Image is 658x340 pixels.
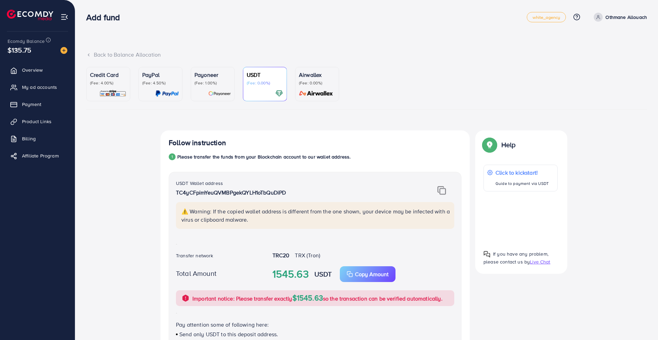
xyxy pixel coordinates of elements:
label: Total Amount [176,268,216,278]
a: Overview [5,63,70,77]
span: My ad accounts [22,84,57,91]
h4: Follow instruction [169,139,226,147]
img: alert [181,294,190,302]
img: Popup guide [483,139,496,151]
img: image [60,47,67,54]
img: card [99,90,126,97]
img: card [297,90,335,97]
p: Payoneer [194,71,231,79]
p: (Fee: 0.00%) [247,80,283,86]
span: TRX (Tron) [295,251,320,259]
p: Help [501,141,516,149]
p: ⚠️ Warning: If the copied wallet address is different from the one shown, your device may be infe... [181,207,450,224]
p: Credit Card [90,71,126,79]
span: Billing [22,135,36,142]
img: menu [60,13,68,21]
strong: TRC20 [272,251,290,259]
span: white_agency [533,15,560,20]
p: Othmane Allouach [605,13,647,21]
span: Ecomdy Balance [8,38,45,45]
img: card [155,90,179,97]
img: Popup guide [483,251,490,258]
p: TC4yCFpimYeuQVMBPgekQYLH1oTbQuDiPD [176,188,406,197]
label: USDT Wallet address [176,180,223,187]
span: Live Chat [530,258,550,265]
img: logo [7,10,53,20]
strong: USDT [314,269,332,279]
a: Billing [5,132,70,145]
p: Important notice: Please transfer exactly so the transaction can be verified automatically. [192,294,443,303]
span: $135.75 [8,45,31,55]
img: card [208,90,231,97]
p: Guide to payment via USDT [495,179,549,188]
span: Affiliate Program [22,152,59,159]
img: card [275,90,283,97]
h3: Add fund [86,12,125,22]
strong: 1545.63 [272,267,309,282]
img: img [437,186,446,195]
button: Copy Amount [340,266,395,282]
p: (Fee: 0.00%) [299,80,335,86]
a: Product Links [5,115,70,128]
a: Payment [5,97,70,111]
p: Click to kickstart! [495,168,549,177]
p: (Fee: 4.00%) [90,80,126,86]
span: If you have any problem, please contact us by [483,250,548,265]
span: $1545.63 [292,292,323,303]
p: Pay attention some of following here: [176,320,454,329]
a: white_agency [527,12,566,22]
div: Back to Balance Allocation [86,51,647,59]
div: 1 [169,153,176,160]
p: Airwallex [299,71,335,79]
p: (Fee: 4.50%) [142,80,179,86]
p: Please transfer the funds from your Blockchain account to our wallet address. [177,153,350,161]
a: Othmane Allouach [591,13,647,22]
iframe: Chat [629,309,653,335]
p: USDT [247,71,283,79]
p: Send only USDT to this deposit address. [176,330,454,338]
p: PayPal [142,71,179,79]
p: Copy Amount [355,270,389,278]
p: (Fee: 1.00%) [194,80,231,86]
label: Transfer network [176,252,213,259]
span: Payment [22,101,41,108]
span: Overview [22,67,43,73]
span: Product Links [22,118,52,125]
a: Affiliate Program [5,149,70,163]
a: My ad accounts [5,80,70,94]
